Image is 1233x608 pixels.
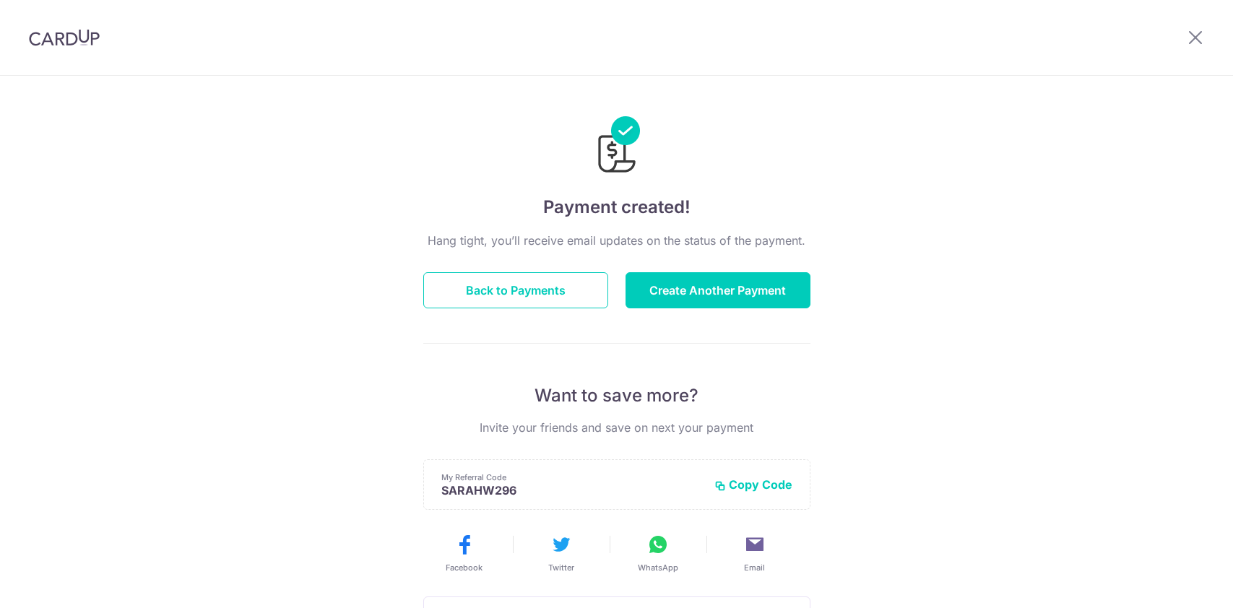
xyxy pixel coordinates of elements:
button: WhatsApp [615,533,701,573]
span: Twitter [548,562,574,573]
p: Hang tight, you’ll receive email updates on the status of the payment. [423,232,810,249]
span: Email [744,562,765,573]
button: Back to Payments [423,272,608,308]
p: Want to save more? [423,384,810,407]
p: Invite your friends and save on next your payment [423,419,810,436]
img: Payments [594,116,640,177]
button: Email [712,533,797,573]
button: Copy Code [714,477,792,492]
h4: Payment created! [423,194,810,220]
button: Create Another Payment [626,272,810,308]
span: Facebook [446,562,483,573]
button: Twitter [519,533,604,573]
p: My Referral Code [441,472,703,483]
span: WhatsApp [638,562,678,573]
p: SARAHW296 [441,483,703,498]
img: CardUp [29,29,100,46]
button: Facebook [422,533,507,573]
